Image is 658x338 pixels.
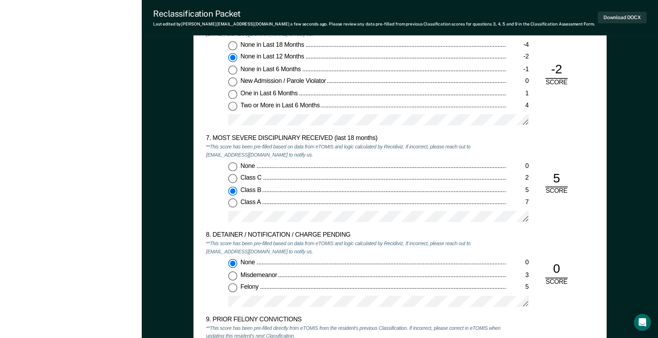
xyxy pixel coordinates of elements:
input: Felony5 [228,283,237,293]
span: None in Last 6 Months [240,66,302,73]
span: Class A [240,199,262,206]
span: a few seconds ago [290,22,327,27]
div: -4 [506,41,529,50]
div: 0 [506,162,529,170]
div: SCORE [540,278,573,286]
input: New Admission / Parole Violator0 [228,78,237,87]
div: 1 [506,90,529,98]
div: 9. PRIOR FELONY CONVICTIONS [206,316,506,324]
div: 0 [506,259,529,267]
div: 8. DETAINER / NOTIFICATION / CHARGE PENDING [206,232,506,240]
span: Felony [240,283,260,291]
span: Misdemeanor [240,271,278,278]
input: None in Last 18 Months-4 [228,41,237,51]
div: 0 [506,78,529,86]
span: None [240,259,256,266]
span: None in Last 18 Months [240,41,305,49]
input: Two or More in Last 6 Months4 [228,102,237,111]
span: Class B [240,187,262,194]
input: None0 [228,259,237,268]
input: Class B5 [228,187,237,196]
div: 7. MOST SEVERE DISCIPLINARY RECEIVED (last 18 months) [206,135,506,143]
div: 5 [506,187,529,195]
span: None [240,162,256,169]
input: One in Last 6 Months1 [228,90,237,99]
div: 7 [506,199,529,207]
span: One in Last 6 Months [240,90,299,97]
input: Class C2 [228,175,237,184]
em: **This score has been pre-filled based on data from eTOMIS and logic calculated by Recidiviz. If ... [206,144,470,158]
span: None in Last 12 Months [240,53,305,61]
div: 5 [545,171,568,188]
span: Two or More in Last 6 Months [240,102,321,109]
div: 5 [506,283,529,292]
input: None in Last 12 Months-2 [228,53,237,63]
input: Class A7 [228,199,237,208]
em: **This score has been pre-filled based on data from eTOMIS and logic calculated by Recidiviz. If ... [206,240,470,255]
input: Misdemeanor3 [228,271,237,281]
span: New Admission / Parole Violator [240,78,327,85]
div: Last edited by [PERSON_NAME][EMAIL_ADDRESS][DOMAIN_NAME] . Please review any data pre-filled from... [153,22,595,27]
div: 3 [506,271,529,280]
em: **This score has been pre-filled based on data from eTOMIS and logic calculated by Recidiviz. If ... [206,23,470,37]
div: -2 [545,62,568,79]
input: None in Last 6 Months-1 [228,66,237,75]
div: Open Intercom Messenger [634,314,651,331]
div: Reclassification Packet [153,9,595,19]
div: 4 [506,102,529,110]
input: None0 [228,162,237,171]
div: 0 [545,261,568,278]
span: Class C [240,175,263,182]
div: 2 [506,175,529,183]
div: SCORE [540,188,573,196]
div: -1 [506,66,529,74]
button: Download DOCX [598,12,647,23]
div: -2 [506,53,529,62]
div: SCORE [540,79,573,87]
